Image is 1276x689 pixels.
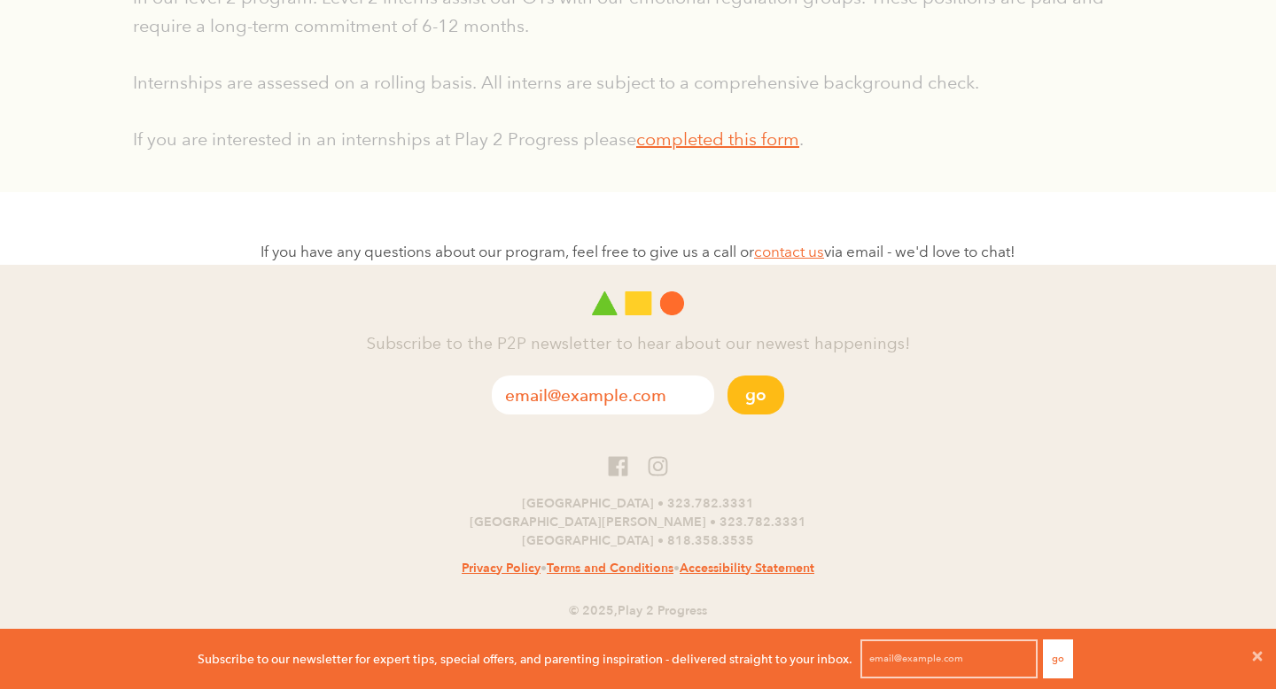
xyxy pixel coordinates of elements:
a: completed this form [636,128,799,150]
a: Accessibility Statement [680,560,814,577]
a: Play 2 Progress [618,602,707,619]
input: email@example.com [492,375,714,414]
input: email@example.com [860,639,1038,678]
button: Go [1043,639,1073,678]
a: Terms and Conditions [547,560,673,577]
button: Go [727,375,784,414]
img: Play 2 Progress logo [592,291,684,315]
p: If you are interested in an internships at Play 2 Progress please . [133,125,1143,153]
h4: Subscribe to the P2P newsletter to hear about our newest happenings! [115,333,1161,359]
p: Internships are assessed on a rolling basis. All interns are subject to a comprehensive backgroun... [133,68,1143,97]
p: Subscribe to our newsletter for expert tips, special offers, and parenting inspiration - delivere... [198,649,852,669]
a: Privacy Policy [462,560,541,577]
a: contact us [754,243,824,261]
